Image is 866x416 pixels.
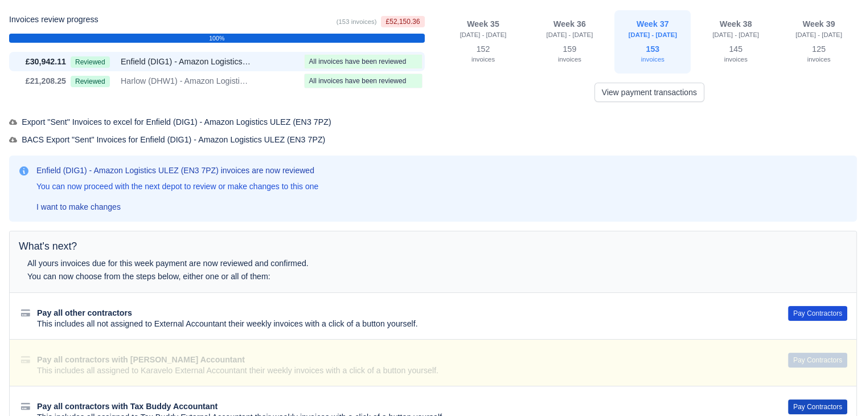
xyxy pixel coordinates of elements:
[558,56,581,63] small: invoices
[471,56,495,63] small: invoices
[309,58,407,66] span: All invoices have been reviewed
[381,16,424,27] span: £52,150.36
[11,75,66,88] div: £21,208.25
[19,240,847,252] h5: What's next?
[788,399,847,414] button: Pay Contractors
[641,56,664,63] small: invoices
[538,19,601,30] div: Week 36
[449,19,518,30] div: Week 35
[9,15,98,25] h6: Invoices review progress
[309,77,407,85] span: All invoices have been reviewed
[704,42,767,67] div: 145
[546,31,593,38] small: [DATE] - [DATE]
[11,55,66,68] div: £30,942.11
[594,83,704,102] a: View payment transactions
[449,42,518,67] div: 152
[621,19,684,30] div: Week 37
[9,34,425,43] div: 100%
[121,75,252,88] span: Harlow (DHW1) - Amazon Logistics (CM19 5AW)
[27,270,631,283] div: You can now choose from the steps below, either one or all of them:
[71,56,110,68] span: Reviewed
[621,42,684,67] div: 153
[9,135,325,144] span: BACS Export "Sent" Invoices for Enfield (DIG1) - Amazon Logistics ULEZ (EN3 7PZ)
[121,55,252,68] span: Enfield (DIG1) - Amazon Logistics ULEZ (EN3 7PZ)
[538,42,601,67] div: 159
[37,401,761,413] div: Pay all contractors with Tax Buddy Accountant
[9,117,331,127] span: Export "Sent" Invoices to excel for Enfield (DIG1) - Amazon Logistics ULEZ (EN3 7PZ)
[788,306,847,321] button: Pay Contractors
[36,181,318,192] p: You can now proceed with the next depot to review or make changes to this one
[724,56,748,63] small: invoices
[460,31,507,38] small: [DATE] - [DATE]
[36,165,318,176] h3: Enfield (DIG1) - Amazon Logistics ULEZ (EN3 7PZ) invoices are now reviewed
[37,319,761,330] div: This includes all not assigned to External Accountant their weekly invoices with a click of a but...
[27,257,631,270] div: All yours invoices due for this week payment are now reviewed and confirmed.
[32,198,125,216] a: I want to make changes
[628,31,677,38] small: [DATE] - [DATE]
[37,308,761,319] div: Pay all other contractors
[787,19,850,30] div: Week 39
[71,76,110,87] span: Reviewed
[336,18,377,25] small: (153 invoices)
[704,19,767,30] div: Week 38
[809,361,866,416] iframe: Chat Widget
[712,31,759,38] small: [DATE] - [DATE]
[795,31,842,38] small: [DATE] - [DATE]
[787,42,850,67] div: 125
[807,56,830,63] small: invoices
